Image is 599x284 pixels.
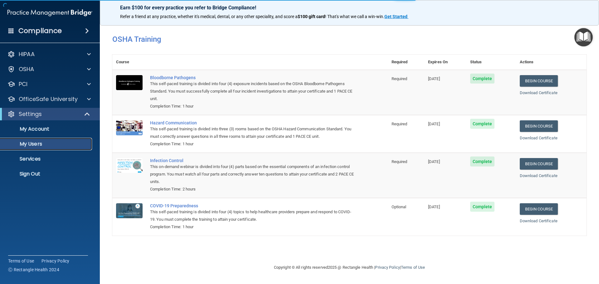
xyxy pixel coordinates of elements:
[7,65,91,73] a: OSHA
[520,203,558,215] a: Begin Course
[520,120,558,132] a: Begin Course
[7,7,92,19] img: PMB logo
[470,156,495,166] span: Complete
[112,35,587,44] h4: OSHA Training
[112,55,146,70] th: Course
[120,14,298,19] span: Refer a friend at any practice, whether it's medical, dental, or any other speciality, and score a
[41,258,70,264] a: Privacy Policy
[466,55,516,70] th: Status
[428,76,440,81] span: [DATE]
[424,55,466,70] th: Expires On
[428,205,440,209] span: [DATE]
[388,55,424,70] th: Required
[150,125,357,140] div: This self-paced training is divided into three (3) rooms based on the OSHA Hazard Communication S...
[520,75,558,87] a: Begin Course
[4,156,89,162] p: Services
[150,140,357,148] div: Completion Time: 1 hour
[298,14,325,19] strong: $100 gift card
[392,76,407,81] span: Required
[18,26,62,35] h4: Compliance
[150,223,357,231] div: Completion Time: 1 hour
[428,122,440,126] span: [DATE]
[8,258,34,264] a: Terms of Use
[470,119,495,129] span: Complete
[19,51,35,58] p: HIPAA
[120,5,579,11] p: Earn $100 for every practice you refer to Bridge Compliance!
[7,51,91,58] a: HIPAA
[428,159,440,164] span: [DATE]
[520,158,558,170] a: Begin Course
[392,159,407,164] span: Required
[375,265,400,270] a: Privacy Policy
[8,267,59,273] span: Ⓒ Rectangle Health 2024
[19,65,34,73] p: OSHA
[150,120,357,125] a: Hazard Communication
[392,122,407,126] span: Required
[470,74,495,84] span: Complete
[392,205,407,209] span: Optional
[574,28,593,46] button: Open Resource Center
[150,80,357,103] div: This self-paced training is divided into four (4) exposure incidents based on the OSHA Bloodborne...
[516,55,587,70] th: Actions
[325,14,384,19] span: ! That's what we call a win-win.
[7,80,91,88] a: PCI
[150,103,357,110] div: Completion Time: 1 hour
[520,90,558,95] a: Download Certificate
[7,95,91,103] a: OfficeSafe University
[236,258,463,277] div: Copyright © All rights reserved 2025 @ Rectangle Health | |
[384,14,408,19] a: Get Started
[150,185,357,193] div: Completion Time: 2 hours
[19,95,78,103] p: OfficeSafe University
[19,80,27,88] p: PCI
[470,202,495,212] span: Complete
[150,208,357,223] div: This self-paced training is divided into four (4) topics to help healthcare providers prepare and...
[150,203,357,208] a: COVID-19 Preparedness
[384,14,407,19] strong: Get Started
[520,136,558,140] a: Download Certificate
[4,171,89,177] p: Sign Out
[4,141,89,147] p: My Users
[150,75,357,80] a: Bloodborne Pathogens
[150,163,357,185] div: This on-demand webinar is divided into four (4) parts based on the essential components of an inf...
[150,158,357,163] a: Infection Control
[7,110,90,118] a: Settings
[401,265,425,270] a: Terms of Use
[19,110,42,118] p: Settings
[520,173,558,178] a: Download Certificate
[520,219,558,223] a: Download Certificate
[4,126,89,132] p: My Account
